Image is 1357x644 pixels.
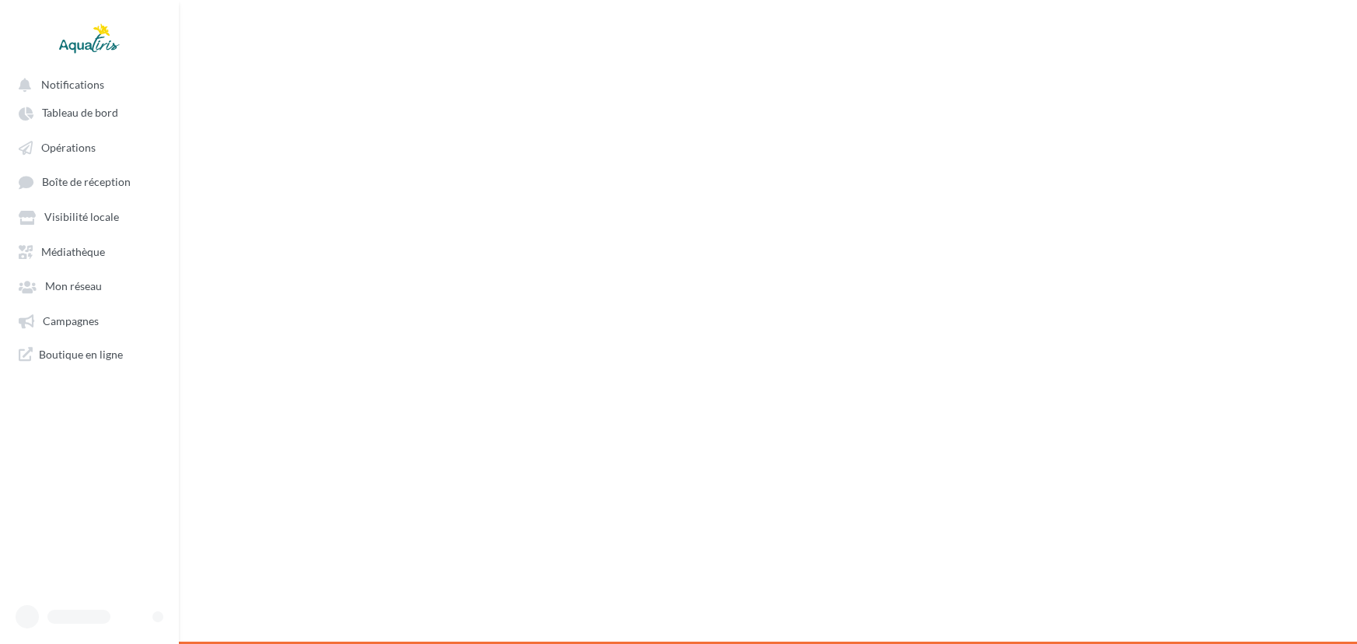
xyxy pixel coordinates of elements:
[42,176,131,189] span: Boîte de réception
[9,271,170,299] a: Mon réseau
[41,141,96,154] span: Opérations
[9,202,170,230] a: Visibilité locale
[9,133,170,161] a: Opérations
[9,237,170,265] a: Médiathèque
[42,107,118,120] span: Tableau de bord
[45,280,102,293] span: Mon réseau
[9,167,170,196] a: Boîte de réception
[41,245,105,258] span: Médiathèque
[41,78,104,91] span: Notifications
[9,341,170,368] a: Boutique en ligne
[44,211,119,224] span: Visibilité locale
[43,314,99,327] span: Campagnes
[39,347,123,362] span: Boutique en ligne
[9,98,170,126] a: Tableau de bord
[9,306,170,334] a: Campagnes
